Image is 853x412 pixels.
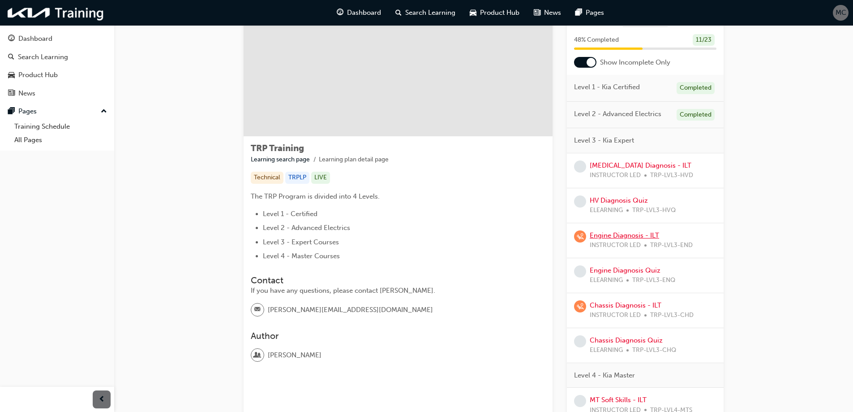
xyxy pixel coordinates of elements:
[251,275,545,286] h3: Contact
[650,170,693,181] span: TRP-LVL3-HVD
[8,71,15,79] span: car-icon
[4,4,107,22] img: kia-training
[4,85,111,102] a: News
[590,170,641,181] span: INSTRUCTOR LED
[8,53,14,61] span: search-icon
[693,34,715,46] div: 11 / 23
[833,5,849,21] button: MC
[101,106,107,117] span: up-icon
[632,205,676,216] span: TRP-LVL3-HVQ
[677,109,715,121] div: Completed
[650,240,693,251] span: TRP-LVL3-END
[18,34,52,44] div: Dashboard
[590,301,661,309] a: Chassis Diagnosis - ILT
[480,8,519,18] span: Product Hub
[11,133,111,147] a: All Pages
[263,238,339,246] span: Level 3 - Expert Courses
[632,345,676,356] span: TRP-LVL3-CHQ
[8,35,15,43] span: guage-icon
[527,4,568,22] a: news-iconNews
[251,172,283,184] div: Technical
[254,304,261,316] span: email-icon
[8,90,15,98] span: news-icon
[574,335,586,347] span: learningRecordVerb_NONE-icon
[590,240,641,251] span: INSTRUCTOR LED
[347,8,381,18] span: Dashboard
[574,82,640,92] span: Level 1 - Kia Certified
[268,305,433,315] span: [PERSON_NAME][EMAIL_ADDRESS][DOMAIN_NAME]
[330,4,388,22] a: guage-iconDashboard
[836,8,846,18] span: MC
[395,7,402,18] span: search-icon
[600,57,670,68] span: Show Incomplete Only
[251,156,310,163] a: Learning search page
[568,4,611,22] a: pages-iconPages
[268,350,321,360] span: [PERSON_NAME]
[544,8,561,18] span: News
[4,30,111,47] a: Dashboard
[534,7,540,18] span: news-icon
[590,275,623,286] span: ELEARNING
[251,331,545,341] h3: Author
[574,195,586,208] span: learningRecordVerb_NONE-icon
[590,161,691,169] a: [MEDICAL_DATA] Diagnosis - ILT
[263,252,340,260] span: Level 4 - Master Courses
[4,103,111,120] button: Pages
[590,345,623,356] span: ELEARNING
[18,88,35,99] div: News
[574,300,586,312] span: learningRecordVerb_WAITLIST-icon
[405,8,455,18] span: Search Learning
[463,4,527,22] a: car-iconProduct Hub
[319,155,389,165] li: Learning plan detail page
[254,350,261,361] span: user-icon
[586,8,604,18] span: Pages
[590,205,623,216] span: ELEARNING
[590,336,663,344] a: Chassis Diagnosis Quiz
[574,160,586,173] span: learningRecordVerb_NONE-icon
[574,109,661,119] span: Level 2 - Advanced Electrics
[251,143,304,153] span: TRP Training
[99,394,105,405] span: prev-icon
[574,370,635,381] span: Level 4 - Kia Master
[650,310,694,321] span: TRP-LVL3-CHD
[18,70,58,80] div: Product Hub
[574,395,586,407] span: learningRecordVerb_NONE-icon
[4,49,111,65] a: Search Learning
[263,210,317,218] span: Level 1 - Certified
[18,106,37,117] div: Pages
[285,172,309,184] div: TRPLP
[18,52,68,62] div: Search Learning
[574,135,634,146] span: Level 3 - Kia Expert
[575,7,582,18] span: pages-icon
[11,120,111,134] a: Training Schedule
[677,82,715,94] div: Completed
[590,310,641,321] span: INSTRUCTOR LED
[251,286,545,296] div: If you have any questions, please contact [PERSON_NAME].
[590,396,647,404] a: MT Soft Skills - ILT
[574,35,619,45] span: 48 % Completed
[574,230,586,243] span: learningRecordVerb_WAITLIST-icon
[388,4,463,22] a: search-iconSearch Learning
[590,196,648,204] a: HV Diagnosis Quiz
[337,7,343,18] span: guage-icon
[251,192,380,200] span: The TRP Program is divided into 4 Levels.
[8,108,15,116] span: pages-icon
[590,231,659,239] a: Engine Diagnosis - ILT
[470,7,476,18] span: car-icon
[4,67,111,83] a: Product Hub
[4,29,111,103] button: DashboardSearch LearningProduct HubNews
[632,275,675,286] span: TRP-LVL3-ENQ
[263,224,350,232] span: Level 2 - Advanced Electrics
[311,172,330,184] div: LIVE
[590,266,660,274] a: Engine Diagnosis Quiz
[574,265,586,278] span: learningRecordVerb_NONE-icon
